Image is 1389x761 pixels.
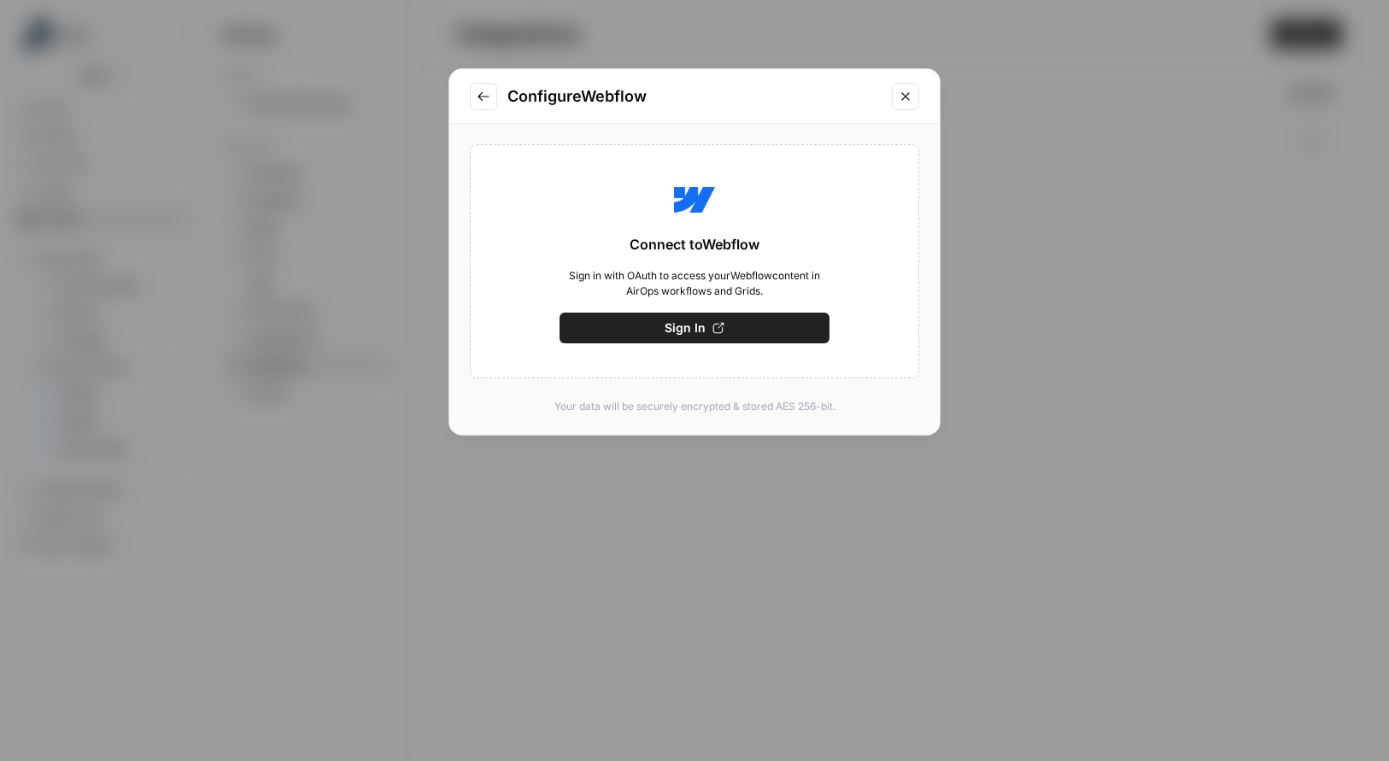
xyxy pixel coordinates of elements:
h2: Configure Webflow [507,85,882,108]
span: Sign In [665,319,706,337]
button: Sign In [560,313,829,343]
span: Sign in with OAuth to access your Webflow content in AirOps workflows and Grids. [560,268,829,299]
p: Your data will be securely encrypted & stored AES 256-bit. [470,399,919,414]
button: Go to previous step [470,83,497,110]
button: Close modal [892,83,919,110]
span: Connect to Webflow [630,234,759,255]
img: Webflow [674,179,715,220]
